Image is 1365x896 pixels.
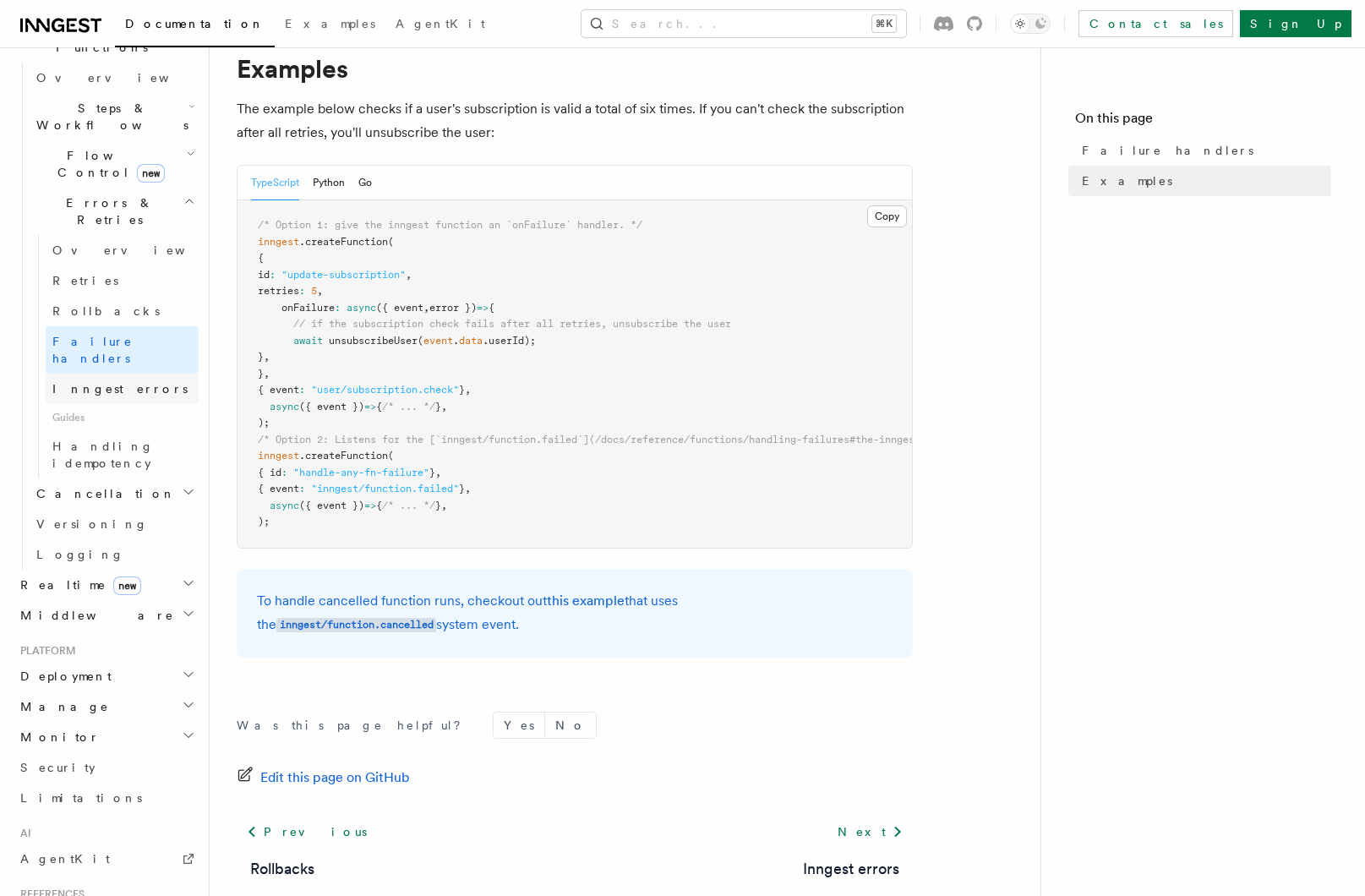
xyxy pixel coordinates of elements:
span: , [465,384,471,396]
span: /* Option 1: give the inngest function an `onFailure` handler. */ [258,219,642,231]
button: Go [358,166,372,200]
a: Next [827,817,913,847]
span: : [281,467,287,478]
a: inngest/function.cancelled [276,616,436,632]
span: , [441,500,447,511]
span: Handling idempotency [52,440,154,470]
span: "user/subscription.check" [311,384,459,396]
span: Steps & Workflows [30,100,188,134]
span: ({ event }) [299,500,364,511]
span: .userId); [483,335,536,347]
a: Rollbacks [250,857,314,881]
p: The example below checks if a user's subscription is valid a total of six times. If you can't che... [237,97,913,145]
span: Rollbacks [52,304,160,318]
span: async [270,500,299,511]
a: Overview [30,63,199,93]
span: Deployment [14,668,112,685]
button: Deployment [14,661,199,691]
span: Platform [14,644,76,658]
span: Limitations [20,791,142,805]
span: // if the subscription check fails after all retries, unsubscribe the user [293,318,731,330]
span: Failure handlers [52,335,133,365]
button: Search...⌘K [581,10,906,37]
span: Guides [46,404,199,431]
span: , [406,269,412,281]
button: Monitor [14,722,199,752]
p: Was this page helpful? [237,717,472,734]
span: new [113,576,141,595]
span: , [465,483,471,494]
span: , [317,285,323,297]
button: TypeScript [251,166,299,200]
a: Inngest errors [803,857,899,881]
a: Examples [275,5,385,46]
span: async [347,302,376,314]
button: Cancellation [30,478,199,509]
button: Middleware [14,600,199,631]
span: Inngest errors [52,382,188,396]
h1: Examples [237,53,913,84]
span: : [299,384,305,396]
p: To handle cancelled function runs, checkout out that uses the system event. [257,589,893,637]
a: Inngest errors [46,374,199,404]
span: Logging [36,548,124,561]
a: Security [14,752,199,783]
span: } [459,384,465,396]
button: No [545,713,596,738]
a: AgentKit [14,844,199,874]
span: } [258,351,264,363]
span: "update-subscription" [281,269,406,281]
span: async [270,401,299,412]
span: : [299,483,305,494]
span: : [335,302,341,314]
span: { [258,252,264,264]
button: Copy [867,205,907,227]
h4: On this page [1075,108,1331,135]
div: Inngest Functions [14,63,199,570]
span: error }) [429,302,477,314]
kbd: ⌘K [872,15,896,32]
span: ({ event [376,302,423,314]
a: Documentation [115,5,275,47]
span: Versioning [36,517,148,531]
a: Limitations [14,783,199,813]
span: ({ event }) [299,401,364,412]
code: inngest/function.cancelled [276,618,436,632]
a: Previous [237,817,376,847]
span: ( [418,335,423,347]
a: AgentKit [385,5,495,46]
a: this example [547,593,625,609]
span: Documentation [125,17,265,30]
span: Edit this page on GitHub [260,766,410,789]
button: Yes [494,713,544,738]
a: Examples [1075,166,1331,196]
span: Overview [36,71,210,85]
span: , [264,351,270,363]
span: 5 [311,285,317,297]
span: AgentKit [20,852,110,866]
a: Versioning [30,509,199,539]
span: Monitor [14,729,100,746]
span: id [258,269,270,281]
span: ( [388,450,394,462]
button: Steps & Workflows [30,93,199,140]
div: Errors & Retries [30,235,199,478]
span: : [299,285,305,297]
span: } [258,368,264,380]
span: "handle-any-fn-failure" [293,467,429,478]
span: AI [14,827,31,840]
a: Overview [46,235,199,265]
span: Middleware [14,607,174,624]
span: , [441,401,447,412]
span: Realtime [14,576,141,593]
a: Contact sales [1078,10,1233,37]
span: } [429,467,435,478]
span: Flow Control [30,147,186,181]
span: } [435,401,441,412]
span: => [477,302,489,314]
span: new [137,164,165,183]
span: { [489,302,494,314]
span: data [459,335,483,347]
span: ); [258,516,270,527]
span: retries [258,285,299,297]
